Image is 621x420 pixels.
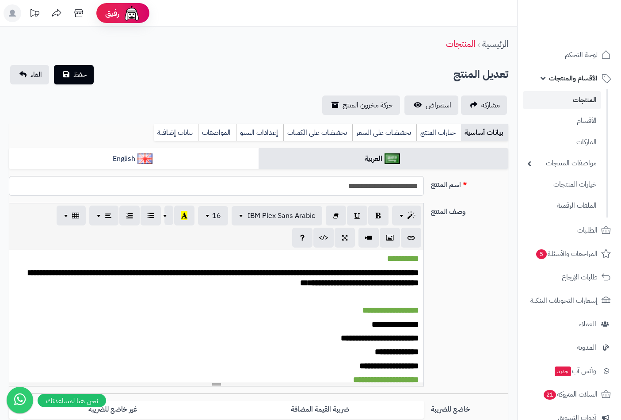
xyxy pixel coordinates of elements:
[481,100,500,111] span: مشاركه
[54,65,94,84] button: حفظ
[523,91,601,109] a: المنتجات
[549,72,598,84] span: الأقسام والمنتجات
[579,318,596,330] span: العملاء
[416,124,461,141] a: خيارات المنتج
[283,124,352,141] a: تخفيضات على الكميات
[453,65,508,84] h2: تعديل المنتج
[523,243,616,264] a: المراجعات والأسئلة5
[536,249,547,259] span: 5
[236,124,283,141] a: إعدادات السيو
[105,8,119,19] span: رفيق
[427,176,512,190] label: اسم المنتج
[9,401,216,419] label: غير خاضع للضريبه
[426,100,451,111] span: استعراض
[530,294,598,307] span: إشعارات التحويلات البنكية
[217,401,424,419] label: ضريبة القيمة المضافة
[461,124,508,141] a: بيانات أساسية
[137,153,153,164] img: English
[10,65,49,84] a: الغاء
[523,290,616,311] a: إشعارات التحويلات البنكية
[562,271,598,283] span: طلبات الإرجاع
[446,37,475,50] a: المنتجات
[523,175,601,194] a: خيارات المنتجات
[73,69,87,80] span: حفظ
[523,313,616,335] a: العملاء
[427,203,512,217] label: وصف المنتج
[30,69,42,80] span: الغاء
[565,49,598,61] span: لوحة التحكم
[427,401,512,415] label: خاضع للضريبة
[535,248,598,260] span: المراجعات والأسئلة
[577,224,598,237] span: الطلبات
[404,95,458,115] a: استعراض
[523,384,616,405] a: السلات المتروكة21
[352,124,416,141] a: تخفيضات على السعر
[523,220,616,241] a: الطلبات
[23,4,46,24] a: تحديثات المنصة
[259,148,508,170] a: العربية
[461,95,507,115] a: مشاركه
[523,111,601,130] a: الأقسام
[482,37,508,50] a: الرئيسية
[123,4,141,22] img: ai-face.png
[543,388,598,401] span: السلات المتروكة
[577,341,596,354] span: المدونة
[343,100,393,111] span: حركة مخزون المنتج
[9,148,259,170] a: English
[198,206,228,225] button: 16
[555,367,571,376] span: جديد
[154,124,198,141] a: بيانات إضافية
[212,210,221,221] span: 16
[232,206,322,225] button: IBM Plex Sans Arabic
[523,360,616,382] a: وآتس آبجديد
[523,267,616,288] a: طلبات الإرجاع
[523,196,601,215] a: الملفات الرقمية
[544,390,556,400] span: 21
[198,124,236,141] a: المواصفات
[322,95,400,115] a: حركة مخزون المنتج
[385,153,400,164] img: العربية
[523,133,601,152] a: الماركات
[248,210,315,221] span: IBM Plex Sans Arabic
[523,154,601,173] a: مواصفات المنتجات
[554,365,596,377] span: وآتس آب
[523,337,616,358] a: المدونة
[523,44,616,65] a: لوحة التحكم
